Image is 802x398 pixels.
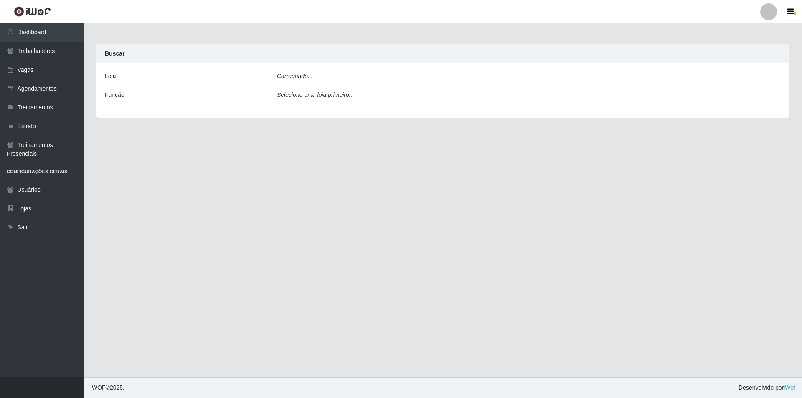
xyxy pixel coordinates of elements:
[277,73,313,79] i: Carregando...
[14,6,51,17] img: CoreUI Logo
[90,384,106,391] span: IWOF
[90,383,124,392] span: © 2025 .
[105,91,124,99] label: Função
[739,383,795,392] span: Desenvolvido por
[105,50,124,57] strong: Buscar
[784,384,795,391] a: iWof
[105,72,116,81] label: Loja
[277,91,354,98] i: Selecione uma loja primeiro...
